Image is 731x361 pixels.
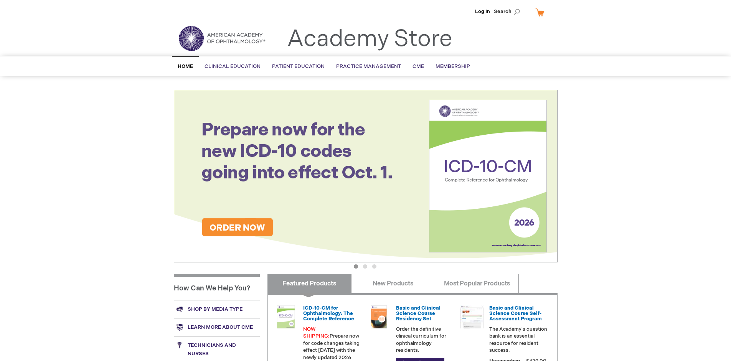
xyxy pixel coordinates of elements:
[475,8,490,15] a: Log In
[274,305,297,328] img: 0120008u_42.png
[436,63,470,69] span: Membership
[205,63,261,69] span: Clinical Education
[354,264,358,269] button: 1 of 3
[178,63,193,69] span: Home
[460,305,483,328] img: bcscself_20.jpg
[494,4,523,19] span: Search
[287,25,452,53] a: Academy Store
[396,326,454,354] p: Order the definitive clinical curriculum for ophthalmology residents.
[272,63,325,69] span: Patient Education
[174,300,260,318] a: Shop by media type
[303,305,354,322] a: ICD-10-CM for Ophthalmology: The Complete Reference
[303,326,330,340] font: NOW SHIPPING:
[174,274,260,300] h1: How Can We Help You?
[367,305,390,328] img: 02850963u_47.png
[363,264,367,269] button: 2 of 3
[413,63,424,69] span: CME
[435,274,519,293] a: Most Popular Products
[396,305,441,322] a: Basic and Clinical Science Course Residency Set
[489,305,542,322] a: Basic and Clinical Science Course Self-Assessment Program
[372,264,376,269] button: 3 of 3
[267,274,351,293] a: Featured Products
[489,326,548,354] p: The Academy's question bank is an essential resource for resident success.
[336,63,401,69] span: Practice Management
[351,274,435,293] a: New Products
[174,318,260,336] a: Learn more about CME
